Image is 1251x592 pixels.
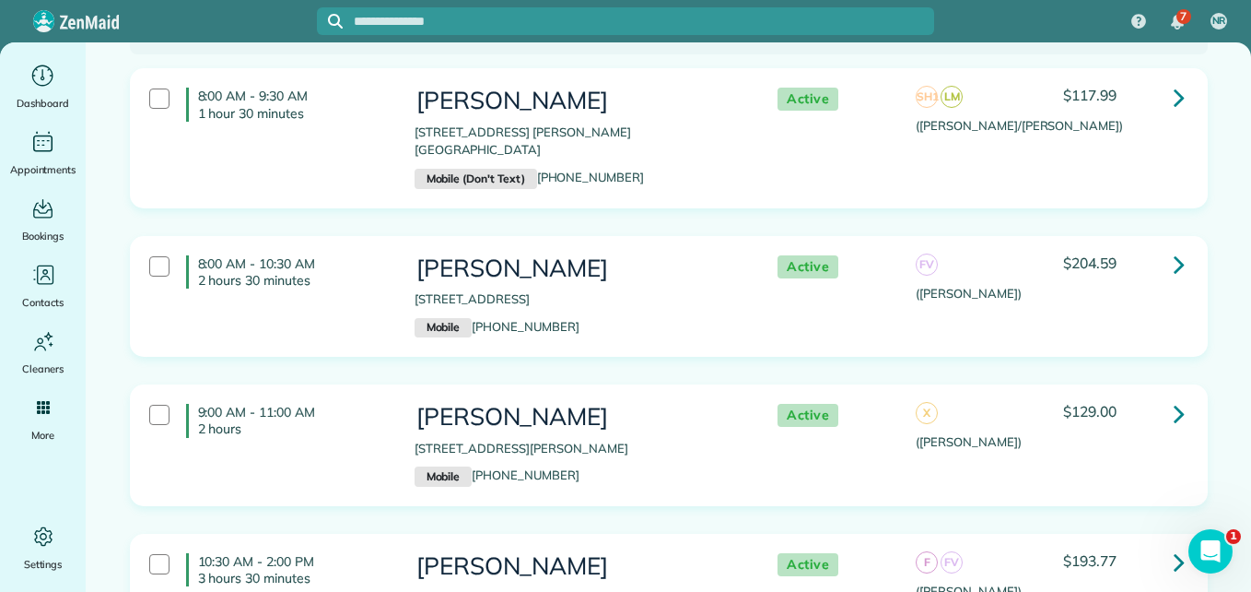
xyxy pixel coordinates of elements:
[941,551,963,574] span: FV
[7,127,78,179] a: Appointments
[7,61,78,112] a: Dashboard
[1063,402,1117,420] span: $129.00
[17,94,69,112] span: Dashboard
[777,88,838,111] span: Active
[916,434,1021,449] span: ([PERSON_NAME])
[186,88,387,121] h4: 8:00 AM - 9:30 AM
[22,293,64,312] span: Contacts
[415,169,537,189] small: Mobile (Don't Text)
[7,194,78,245] a: Bookings
[1188,529,1233,574] iframe: Intercom live chat
[415,467,472,487] small: Mobile
[415,124,741,160] p: [STREET_ADDRESS] [PERSON_NAME][GEOGRAPHIC_DATA]
[186,404,387,437] h4: 9:00 AM - 11:00 AM
[1063,254,1117,272] span: $204.59
[186,553,387,586] h4: 10:30 AM - 2:00 PM
[22,360,64,378] span: Cleaners
[777,255,838,278] span: Active
[415,255,741,282] h3: [PERSON_NAME]
[777,553,838,576] span: Active
[7,326,78,378] a: Cleaners
[941,86,963,108] span: LM
[1226,529,1241,544] span: 1
[415,170,644,184] a: Mobile (Don't Text)[PHONE_NUMBER]
[328,14,343,29] svg: Focus search
[317,14,343,29] button: Focus search
[198,420,387,437] p: 2 hours
[1212,14,1226,29] span: NR
[415,404,741,431] h3: [PERSON_NAME]
[415,468,579,482] a: Mobile[PHONE_NUMBER]
[916,402,938,424] span: X
[916,118,1123,133] span: ([PERSON_NAME]/[PERSON_NAME])
[10,160,76,179] span: Appointments
[186,255,387,289] h4: 8:00 AM - 10:30 AM
[1063,551,1117,570] span: $193.77
[22,227,64,245] span: Bookings
[198,105,387,122] p: 1 hour 30 minutes
[916,86,938,108] span: SH1
[1063,86,1117,104] span: $117.99
[415,319,579,334] a: Mobile[PHONE_NUMBER]
[415,553,741,580] h3: [PERSON_NAME]
[153,16,1185,42] h3: Tuesday Sep 30, 2025
[777,404,838,427] span: Active
[1180,9,1187,24] span: 7
[198,570,387,586] p: 3 hours 30 minutes
[1158,2,1197,42] div: 7 unread notifications
[31,426,54,444] span: More
[415,440,741,458] p: [STREET_ADDRESS][PERSON_NAME]
[7,260,78,312] a: Contacts
[7,522,78,574] a: Settings
[415,88,741,114] h3: [PERSON_NAME]
[24,555,63,574] span: Settings
[415,318,472,338] small: Mobile
[916,254,938,276] span: FV
[916,286,1021,301] span: ([PERSON_NAME])
[916,551,938,574] span: F
[198,272,387,289] p: 2 hours 30 minutes
[415,290,741,309] p: [STREET_ADDRESS]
